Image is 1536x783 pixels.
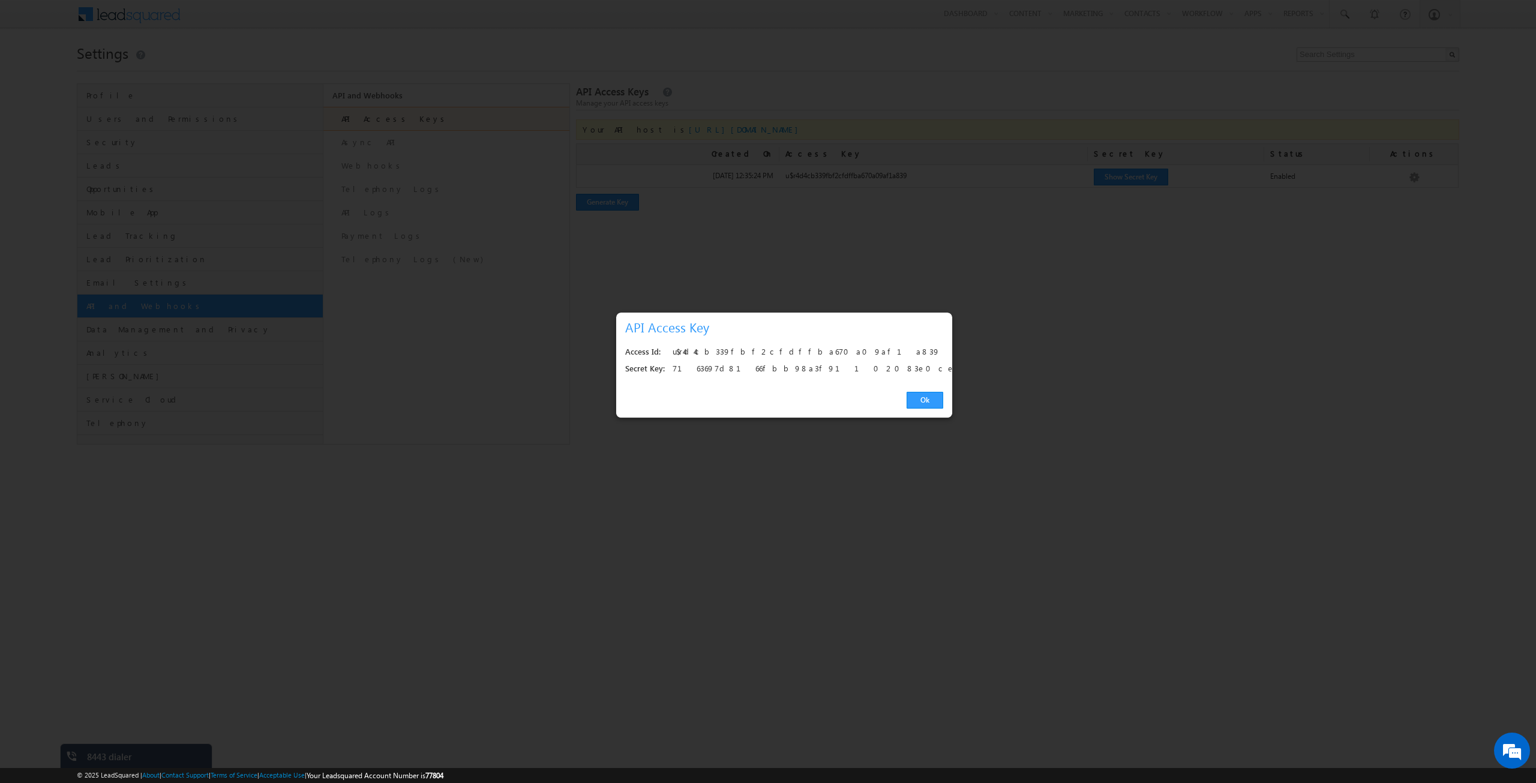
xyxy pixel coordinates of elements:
[625,361,665,377] div: Secret Key:
[259,771,305,779] a: Acceptable Use
[625,317,948,338] h3: API Access Key
[673,361,936,377] div: 7163697d8166fbb98a3f91102083e0ce960a1e63
[16,111,219,359] textarea: Type your message and hit 'Enter'
[20,63,50,79] img: d_60004797649_company_0_60004797649
[211,771,257,779] a: Terms of Service
[163,370,218,386] em: Start Chat
[425,771,443,780] span: 77804
[77,770,443,781] span: © 2025 LeadSquared | | | | |
[142,771,160,779] a: About
[907,392,943,409] a: Ok
[673,344,936,361] div: u$r4d4cb339fbf2cfdffba670a09af1a839
[307,771,443,780] span: Your Leadsquared Account Number is
[625,344,665,361] div: Access Id:
[197,6,226,35] div: Minimize live chat window
[62,63,202,79] div: Chat with us now
[161,771,209,779] a: Contact Support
